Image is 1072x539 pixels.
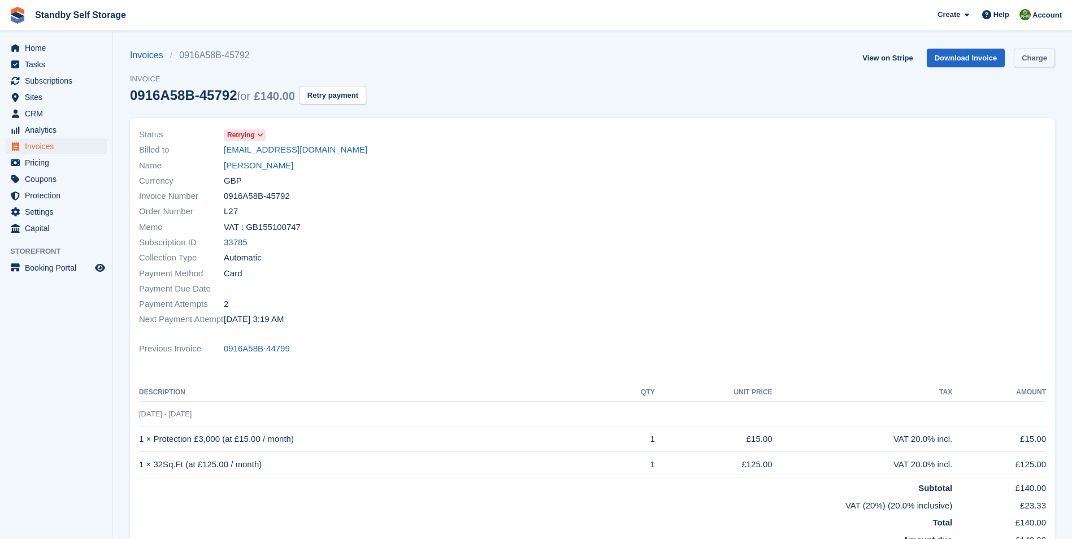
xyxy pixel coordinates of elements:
[993,9,1009,20] span: Help
[1019,9,1031,20] img: Steve Hambridge
[224,190,290,203] span: 0916A58B-45792
[224,298,228,311] span: 2
[224,313,284,326] time: 2025-08-24 02:19:07 UTC
[224,175,242,188] span: GBP
[224,159,293,172] a: [PERSON_NAME]
[612,452,654,477] td: 1
[612,384,654,402] th: QTY
[139,410,192,418] span: [DATE] - [DATE]
[139,236,224,249] span: Subscription ID
[224,144,367,157] a: [EMAIL_ADDRESS][DOMAIN_NAME]
[139,175,224,188] span: Currency
[237,90,250,102] span: for
[772,433,953,446] div: VAT 20.0% incl.
[772,458,953,471] div: VAT 20.0% incl.
[655,384,772,402] th: Unit Price
[25,40,93,56] span: Home
[224,267,242,280] span: Card
[139,495,952,512] td: VAT (20%) (20.0% inclusive)
[6,89,107,105] a: menu
[139,452,612,477] td: 1 × 32Sq.Ft (at £125.00 / month)
[952,512,1046,529] td: £140.00
[139,205,224,218] span: Order Number
[1014,49,1055,67] a: Charge
[139,282,224,295] span: Payment Due Date
[6,155,107,171] a: menu
[932,518,952,527] strong: Total
[10,246,112,257] span: Storefront
[130,73,366,85] span: Invoice
[918,483,952,493] strong: Subtotal
[25,73,93,89] span: Subscriptions
[139,190,224,203] span: Invoice Number
[772,384,953,402] th: Tax
[224,221,301,234] span: VAT : GB155100747
[224,236,248,249] a: 33785
[224,342,290,355] a: 0916A58B-44799
[1032,10,1062,21] span: Account
[655,427,772,452] td: £15.00
[300,86,366,105] button: Retry payment
[139,144,224,157] span: Billed to
[130,49,170,62] a: Invoices
[25,188,93,203] span: Protection
[25,220,93,236] span: Capital
[6,73,107,89] a: menu
[25,155,93,171] span: Pricing
[6,106,107,121] a: menu
[6,204,107,220] a: menu
[612,427,654,452] td: 1
[6,260,107,276] a: menu
[6,56,107,72] a: menu
[6,171,107,187] a: menu
[25,204,93,220] span: Settings
[224,128,266,141] a: Retrying
[952,495,1046,512] td: £23.33
[139,298,224,311] span: Payment Attempts
[858,49,917,67] a: View on Stripe
[952,427,1046,452] td: £15.00
[93,261,107,275] a: Preview store
[927,49,1005,67] a: Download Invoice
[224,251,262,264] span: Automatic
[224,205,238,218] span: L27
[6,138,107,154] a: menu
[25,56,93,72] span: Tasks
[31,6,131,24] a: Standby Self Storage
[25,89,93,105] span: Sites
[655,452,772,477] td: £125.00
[25,138,93,154] span: Invoices
[139,313,224,326] span: Next Payment Attempt
[952,477,1046,495] td: £140.00
[25,260,93,276] span: Booking Portal
[139,267,224,280] span: Payment Method
[9,7,26,24] img: stora-icon-8386f47178a22dfd0bd8f6a31ec36ba5ce8667c1dd55bd0f319d3a0aa187defe.svg
[139,251,224,264] span: Collection Type
[130,88,295,103] div: 0916A58B-45792
[139,159,224,172] span: Name
[227,130,255,140] span: Retrying
[938,9,960,20] span: Create
[25,171,93,187] span: Coupons
[139,221,224,234] span: Memo
[6,220,107,236] a: menu
[6,40,107,56] a: menu
[6,188,107,203] a: menu
[25,106,93,121] span: CRM
[952,384,1046,402] th: Amount
[952,452,1046,477] td: £125.00
[6,122,107,138] a: menu
[25,122,93,138] span: Analytics
[139,384,612,402] th: Description
[139,427,612,452] td: 1 × Protection £3,000 (at £15.00 / month)
[130,49,366,62] nav: breadcrumbs
[139,342,224,355] span: Previous Invoice
[139,128,224,141] span: Status
[254,90,295,102] span: £140.00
